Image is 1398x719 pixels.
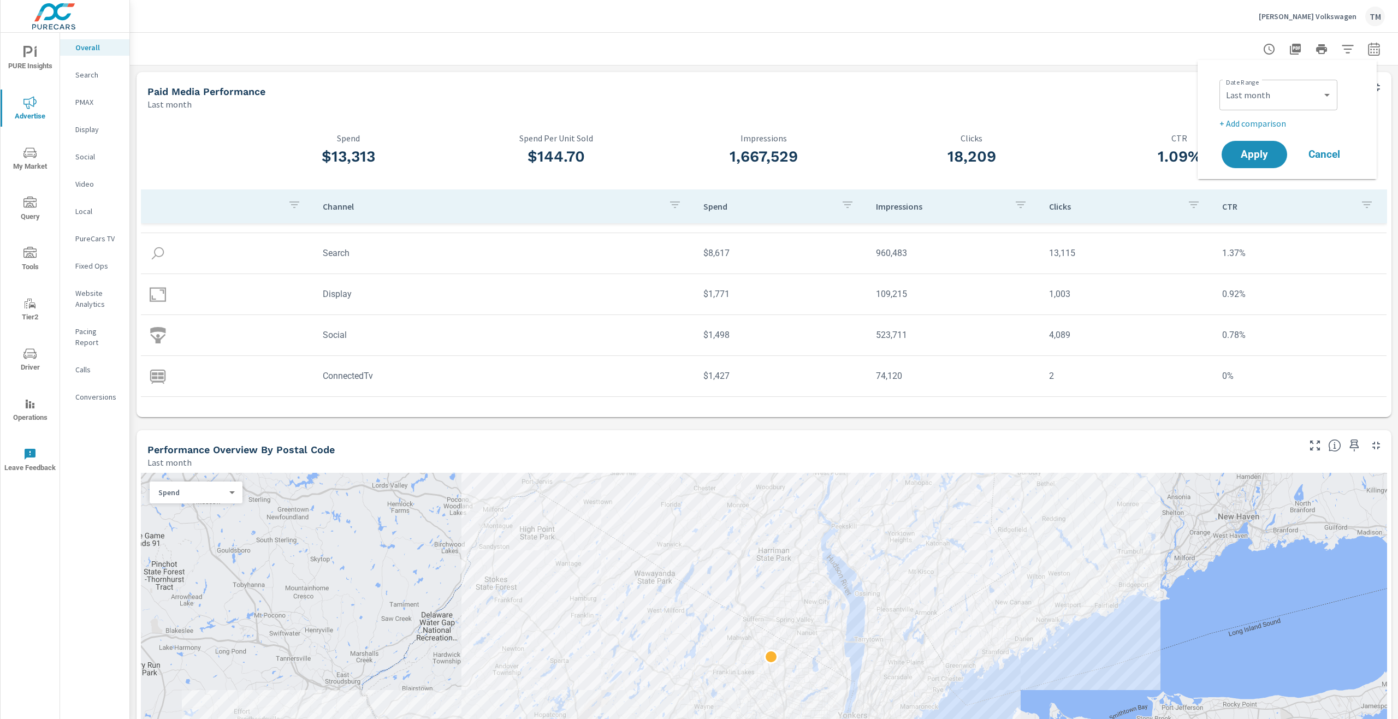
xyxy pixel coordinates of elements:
td: $1,771 [695,280,868,308]
td: 2 [1040,362,1213,390]
button: Apply [1222,141,1287,168]
td: Search [314,239,695,267]
td: 960,483 [867,239,1040,267]
p: Impressions [660,133,868,143]
span: Tier2 [4,297,56,324]
span: Query [4,197,56,223]
div: Local [60,203,129,219]
h5: Paid Media Performance [147,86,265,97]
p: Spend Per Unit Sold [453,133,660,143]
span: PURE Insights [4,46,56,73]
td: ConnectedTv [314,362,695,390]
span: Operations [4,397,56,424]
div: Video [60,176,129,192]
div: TM [1365,7,1385,26]
div: Spend [150,488,234,498]
td: Social [314,321,695,349]
td: 1.37% [1213,239,1387,267]
td: 0.92% [1213,280,1387,308]
span: Tools [4,247,56,274]
h3: 1.09% [1076,147,1283,166]
h5: Performance Overview By Postal Code [147,444,335,455]
button: Cancel [1292,141,1357,168]
p: Website Analytics [75,288,121,310]
span: Cancel [1302,150,1346,159]
td: 1,003 [1040,280,1213,308]
p: PMAX [75,97,121,108]
div: nav menu [1,33,60,485]
span: Understand performance data by postal code. Individual postal codes can be selected and expanded ... [1328,439,1341,452]
p: [PERSON_NAME] Volkswagen [1259,11,1356,21]
td: 0.78% [1213,321,1387,349]
td: $1,498 [695,321,868,349]
h3: $13,313 [245,147,452,166]
p: Overall [75,42,121,53]
p: Display [75,124,121,135]
div: Website Analytics [60,285,129,312]
td: 13,115 [1040,239,1213,267]
div: Conversions [60,389,129,405]
td: Display [314,280,695,308]
div: Social [60,148,129,165]
span: Save this to your personalized report [1346,437,1363,454]
p: Calls [75,364,121,375]
p: + Add comparison [1219,117,1359,130]
p: Social [75,151,121,162]
span: Leave Feedback [4,448,56,474]
div: Display [60,121,129,138]
button: Apply Filters [1337,38,1359,60]
div: PureCars TV [60,230,129,247]
p: CTR [1076,133,1283,143]
p: Search [75,69,121,80]
div: PMAX [60,94,129,110]
p: Clicks [1049,201,1178,212]
img: icon-connectedtv.svg [150,368,166,384]
td: 109,215 [867,280,1040,308]
div: Overall [60,39,129,56]
span: Advertise [4,96,56,123]
div: Search [60,67,129,83]
h3: 18,209 [868,147,1075,166]
p: Last month [147,98,192,111]
td: 74,120 [867,362,1040,390]
img: icon-display.svg [150,286,166,302]
p: Spend [158,488,225,497]
p: Impressions [876,201,1005,212]
p: PureCars TV [75,233,121,244]
p: Conversions [75,391,121,402]
button: Select Date Range [1363,38,1385,60]
p: Local [75,206,121,217]
h3: 1,667,529 [660,147,868,166]
p: Clicks [868,133,1075,143]
img: icon-social.svg [150,327,166,343]
div: Pacing Report [60,323,129,350]
img: icon-search.svg [150,245,166,262]
td: $8,617 [695,239,868,267]
td: 0% [1213,362,1387,390]
td: $1,427 [695,362,868,390]
button: Print Report [1311,38,1332,60]
p: Spend [703,201,833,212]
button: Make Fullscreen [1306,437,1324,454]
div: Fixed Ops [60,258,129,274]
td: 523,711 [867,321,1040,349]
span: My Market [4,146,56,173]
p: Spend [245,133,452,143]
h3: $144.70 [453,147,660,166]
div: Calls [60,361,129,378]
p: Last month [147,456,192,469]
button: "Export Report to PDF" [1284,38,1306,60]
p: Fixed Ops [75,260,121,271]
span: Driver [4,347,56,374]
p: Video [75,179,121,189]
button: Minimize Widget [1367,437,1385,454]
p: CTR [1222,201,1352,212]
p: Channel [323,201,660,212]
p: Pacing Report [75,326,121,348]
span: Apply [1233,150,1276,159]
td: 4,089 [1040,321,1213,349]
